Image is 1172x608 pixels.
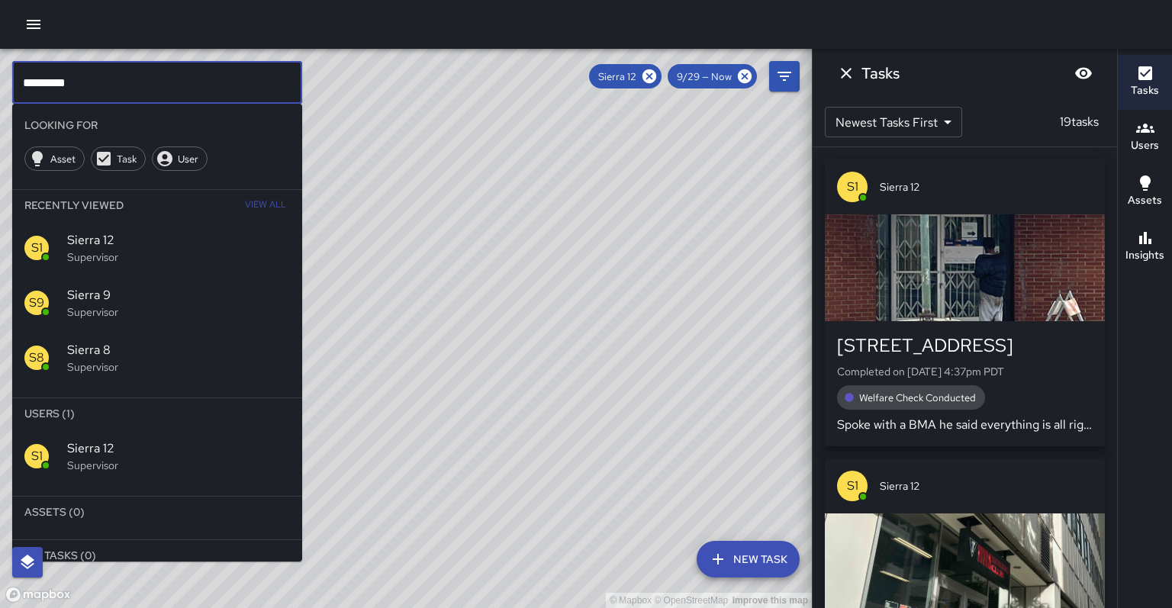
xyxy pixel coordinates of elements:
[837,416,1093,434] p: Spoke with a BMA he said everything is all right and anything else to support. He does not need a...
[1054,113,1105,131] p: 19 tasks
[837,364,1093,379] p: Completed on [DATE] 4:37pm PDT
[847,178,858,196] p: S1
[1118,55,1172,110] button: Tasks
[589,64,662,88] div: Sierra 12
[67,304,290,320] p: Supervisor
[152,146,208,171] div: User
[12,398,302,429] li: Users (1)
[67,249,290,265] p: Supervisor
[1131,137,1159,154] h6: Users
[769,61,800,92] button: Filters
[837,333,1093,358] div: [STREET_ADDRESS]
[29,294,44,312] p: S9
[850,391,985,404] span: Welfare Check Conducted
[67,439,290,458] span: Sierra 12
[12,110,302,140] li: Looking For
[589,70,646,83] span: Sierra 12
[825,107,962,137] div: Newest Tasks First
[29,349,44,367] p: S8
[1125,247,1164,264] h6: Insights
[12,330,302,385] div: S8Sierra 8Supervisor
[1118,165,1172,220] button: Assets
[42,153,84,166] span: Asset
[241,190,290,220] button: View All
[668,64,757,88] div: 9/29 — Now
[861,61,900,85] h6: Tasks
[831,58,861,88] button: Dismiss
[12,497,302,527] li: Assets (0)
[24,146,85,171] div: Asset
[67,359,290,375] p: Supervisor
[67,341,290,359] span: Sierra 8
[67,458,290,473] p: Supervisor
[169,153,207,166] span: User
[880,179,1093,195] span: Sierra 12
[1128,192,1162,209] h6: Assets
[697,541,800,577] button: New Task
[31,239,43,257] p: S1
[67,231,290,249] span: Sierra 12
[1068,58,1099,88] button: Blur
[1131,82,1159,99] h6: Tasks
[668,70,741,83] span: 9/29 — Now
[825,159,1105,446] button: S1Sierra 12[STREET_ADDRESS]Completed on [DATE] 4:37pm PDTWelfare Check ConductedSpoke with a BMA ...
[12,190,302,220] li: Recently Viewed
[67,286,290,304] span: Sierra 9
[847,477,858,495] p: S1
[108,153,145,166] span: Task
[1118,220,1172,275] button: Insights
[1118,110,1172,165] button: Users
[12,275,302,330] div: S9Sierra 9Supervisor
[31,447,43,465] p: S1
[12,540,302,571] li: Jia Tasks (0)
[880,478,1093,494] span: Sierra 12
[12,429,302,484] div: S1Sierra 12Supervisor
[12,220,302,275] div: S1Sierra 12Supervisor
[91,146,146,171] div: Task
[245,193,286,217] span: View All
